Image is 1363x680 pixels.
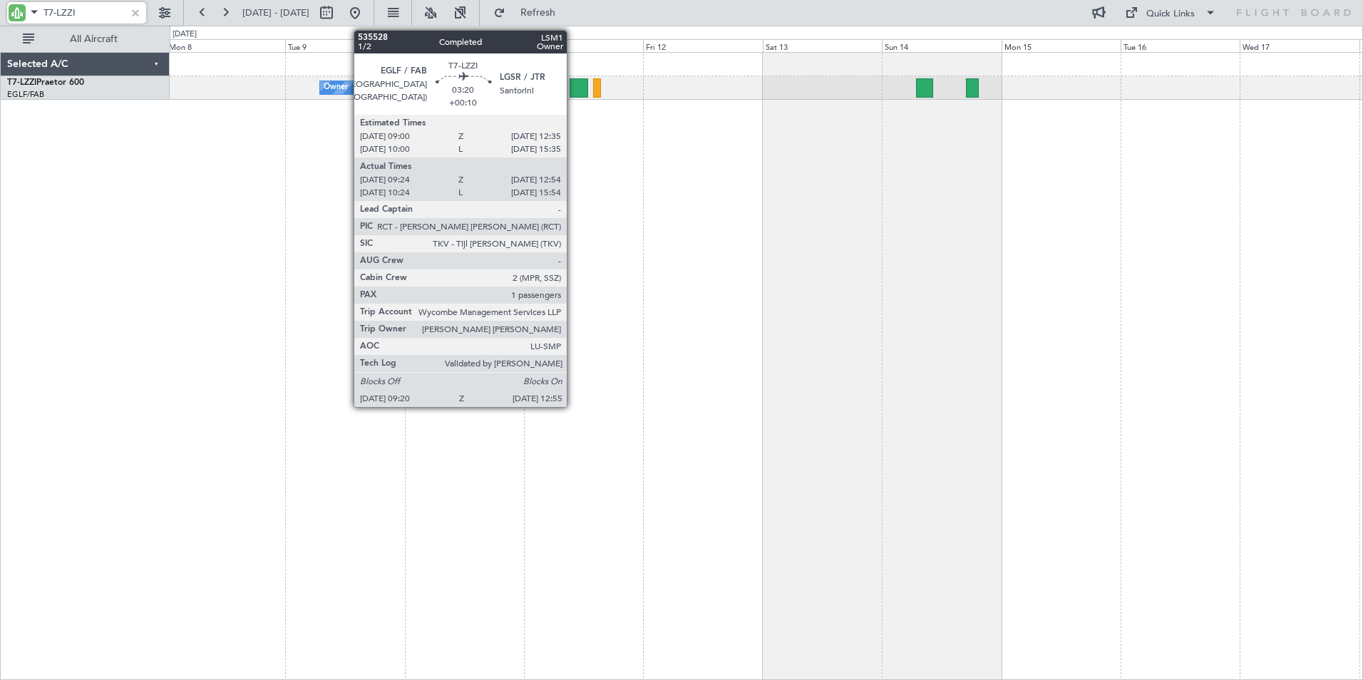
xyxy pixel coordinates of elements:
div: Fri 12 [643,39,762,52]
button: All Aircraft [16,28,155,51]
div: Wed 17 [1240,39,1359,52]
a: EGLF/FAB [7,89,44,100]
div: Mon 8 [166,39,285,52]
div: Tue 16 [1121,39,1240,52]
span: All Aircraft [37,34,150,44]
div: Owner [324,77,348,98]
div: Tue 9 [285,39,404,52]
input: A/C (Reg. or Type) [43,2,125,24]
div: Wed 10 [405,39,524,52]
button: Quick Links [1118,1,1223,24]
span: T7-LZZI [7,78,36,87]
div: Sat 13 [763,39,882,52]
div: Mon 15 [1002,39,1121,52]
span: [DATE] - [DATE] [242,6,309,19]
span: Refresh [508,8,568,18]
div: Thu 11 [524,39,643,52]
button: Refresh [487,1,572,24]
a: T7-LZZIPraetor 600 [7,78,84,87]
div: [DATE] [173,29,197,41]
div: Quick Links [1146,7,1195,21]
div: Sun 14 [882,39,1001,52]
